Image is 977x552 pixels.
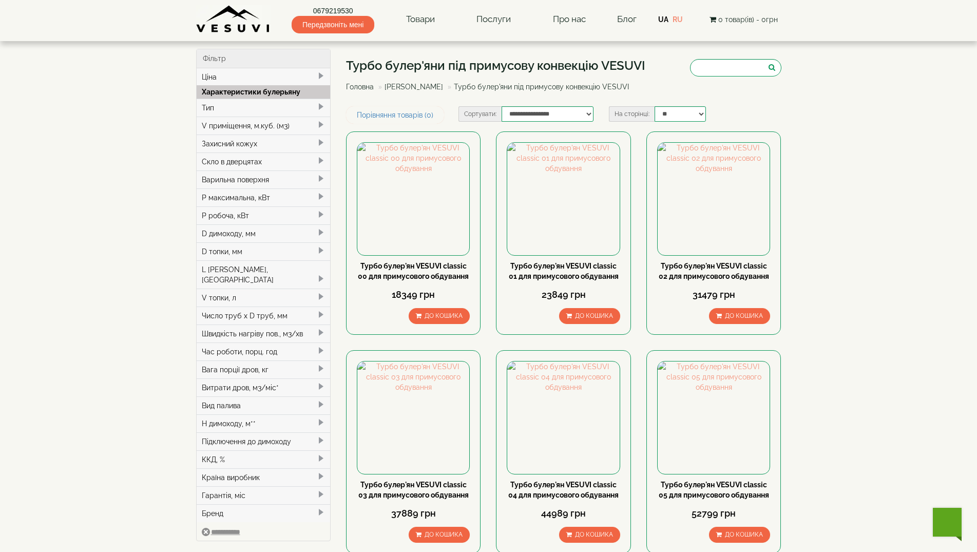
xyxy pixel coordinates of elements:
[409,527,470,543] button: До кошика
[575,531,613,538] span: До кошика
[933,508,962,537] button: Get Call button
[658,361,770,473] img: Турбо булер'ян VESUVI classic 05 для примусового обдування
[292,6,374,16] a: 0679219530
[617,14,637,24] a: Блог
[725,531,763,538] span: До кошика
[396,8,445,31] a: Товари
[358,481,469,499] a: Турбо булер'ян VESUVI classic 03 для примусового обдування
[197,378,331,396] div: Витрати дров, м3/міс*
[575,312,613,319] span: До кошика
[197,170,331,188] div: Варильна поверхня
[706,14,781,25] button: 0 товар(ів) - 0грн
[197,206,331,224] div: P робоча, кВт
[197,99,331,117] div: Тип
[507,507,620,520] div: 44989 грн
[466,8,521,31] a: Послуги
[673,15,683,24] a: RU
[357,288,470,301] div: 18349 грн
[197,85,331,99] div: Характеристики булерьяну
[357,507,470,520] div: 37889 грн
[197,307,331,325] div: Число труб x D труб, мм
[425,312,463,319] span: До кошика
[197,260,331,289] div: L [PERSON_NAME], [GEOGRAPHIC_DATA]
[507,143,619,255] img: Турбо булер'ян VESUVI classic 01 для примусового обдування
[197,396,331,414] div: Вид палива
[197,135,331,153] div: Захисний кожух
[658,143,770,255] img: Турбо булер'ян VESUVI classic 02 для примусового обдування
[197,504,331,522] div: Бренд
[725,312,763,319] span: До кошика
[507,288,620,301] div: 23849 грн
[718,15,778,24] span: 0 товар(ів) - 0грн
[385,83,443,91] a: [PERSON_NAME]
[659,481,769,499] a: Турбо булер'ян VESUVI classic 05 для примусового обдування
[657,507,770,520] div: 52799 грн
[197,450,331,468] div: ККД, %
[197,342,331,360] div: Час роботи, порц. год
[709,308,770,324] button: До кошика
[346,59,645,72] h1: Турбо булер'яни під примусову конвекцію VESUVI
[197,68,331,86] div: Ціна
[357,361,469,473] img: Турбо булер'ян VESUVI classic 03 для примусового обдування
[197,360,331,378] div: Вага порції дров, кг
[507,361,619,473] img: Турбо булер'ян VESUVI classic 04 для примусового обдування
[409,308,470,324] button: До кошика
[458,106,502,122] label: Сортувати:
[508,481,619,499] a: Турбо булер'ян VESUVI classic 04 для примусового обдування
[197,153,331,170] div: Скло в дверцятах
[197,486,331,504] div: Гарантія, міс
[292,16,374,33] span: Передзвоніть мені
[197,224,331,242] div: D димоходу, мм
[509,262,619,280] a: Турбо булер'ян VESUVI classic 01 для примусового обдування
[196,5,271,33] img: Завод VESUVI
[346,83,374,91] a: Головна
[657,288,770,301] div: 31479 грн
[197,468,331,486] div: Країна виробник
[197,289,331,307] div: V топки, л
[559,308,620,324] button: До кошика
[358,262,469,280] a: Турбо булер'ян VESUVI classic 00 для примусового обдування
[543,8,596,31] a: Про нас
[709,527,770,543] button: До кошика
[197,414,331,432] div: H димоходу, м**
[197,325,331,342] div: Швидкість нагріву пов., м3/хв
[425,531,463,538] span: До кошика
[197,49,331,68] div: Фільтр
[197,188,331,206] div: P максимальна, кВт
[658,15,668,24] a: UA
[197,117,331,135] div: V приміщення, м.куб. (м3)
[357,143,469,255] img: Турбо булер'ян VESUVI classic 00 для примусового обдування
[659,262,769,280] a: Турбо булер'ян VESUVI classic 02 для примусового обдування
[559,527,620,543] button: До кошика
[197,242,331,260] div: D топки, мм
[346,106,444,124] a: Порівняння товарів (0)
[445,82,629,92] li: Турбо булер'яни під примусову конвекцію VESUVI
[609,106,655,122] label: На сторінці:
[197,432,331,450] div: Підключення до димоходу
